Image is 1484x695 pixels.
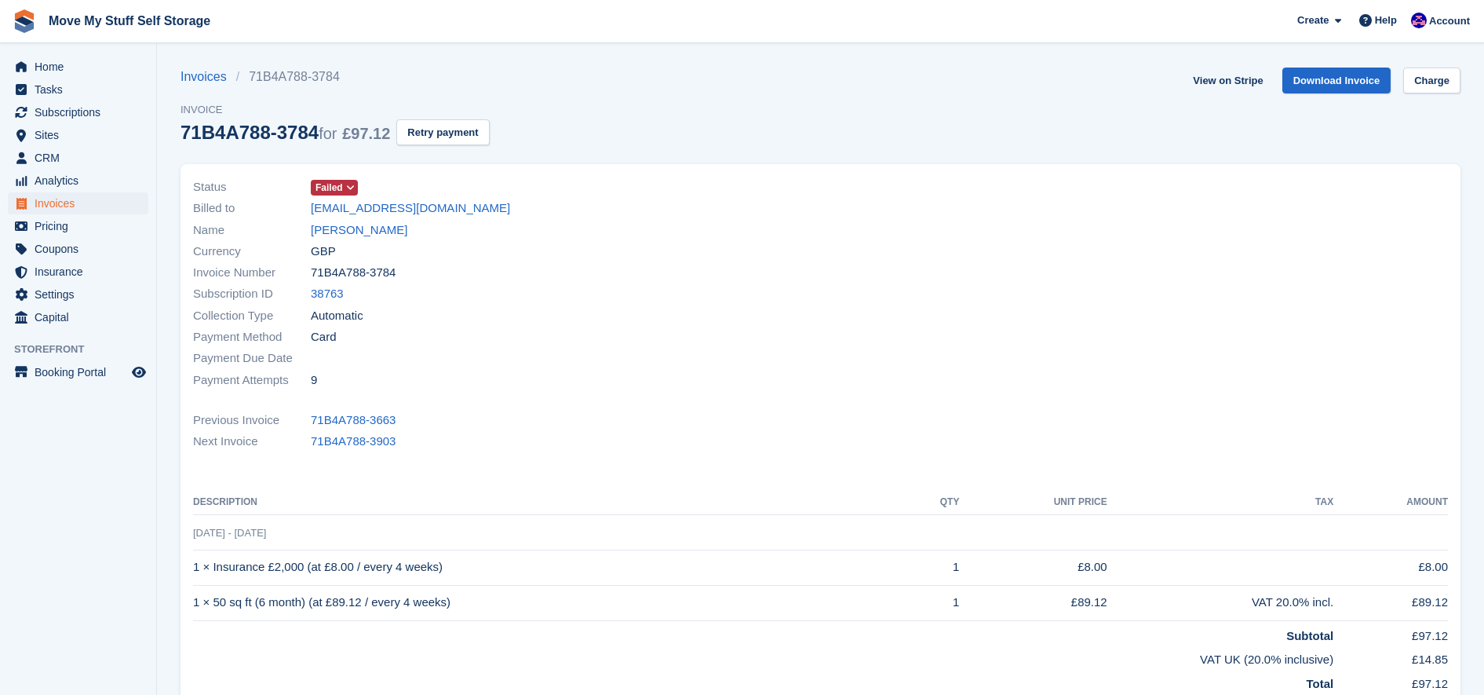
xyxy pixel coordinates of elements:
span: £97.12 [342,125,390,142]
th: Unit Price [959,490,1107,515]
div: VAT 20.0% incl. [1107,594,1333,612]
td: 1 [906,585,959,620]
a: menu [8,283,148,305]
span: Account [1429,13,1470,29]
img: Jade Whetnall [1411,13,1427,28]
nav: breadcrumbs [180,68,490,86]
td: £89.12 [959,585,1107,620]
td: 1 × Insurance £2,000 (at £8.00 / every 4 weeks) [193,550,906,585]
td: VAT UK (20.0% inclusive) [193,645,1333,669]
td: £89.12 [1333,585,1448,620]
div: 71B4A788-3784 [180,122,390,143]
span: Subscriptions [35,101,129,123]
span: Name [193,221,311,240]
span: Payment Attempts [193,371,311,390]
span: Previous Invoice [193,412,311,430]
td: £97.12 [1333,669,1448,693]
span: Card [311,328,337,346]
button: Retry payment [396,119,489,145]
a: Preview store [129,363,148,382]
span: Home [35,56,129,78]
a: menu [8,192,148,214]
a: menu [8,306,148,328]
span: Invoices [35,192,129,214]
a: menu [8,215,148,237]
span: Help [1375,13,1397,28]
span: Insurance [35,261,129,283]
span: Analytics [35,170,129,192]
span: Tasks [35,79,129,101]
span: Capital [35,306,129,328]
a: 71B4A788-3663 [311,412,396,430]
a: menu [8,238,148,260]
span: for [319,125,337,142]
a: menu [8,101,148,123]
a: menu [8,79,148,101]
img: stora-icon-8386f47178a22dfd0bd8f6a31ec36ba5ce8667c1dd55bd0f319d3a0aa187defe.svg [13,9,36,33]
th: Tax [1107,490,1333,515]
span: Collection Type [193,307,311,325]
a: menu [8,147,148,169]
a: [PERSON_NAME] [311,221,407,240]
strong: Total [1306,677,1333,690]
a: 38763 [311,285,344,303]
a: menu [8,124,148,146]
span: [DATE] - [DATE] [193,527,266,539]
span: Invoice Number [193,264,311,282]
span: Settings [35,283,129,305]
span: 71B4A788-3784 [311,264,396,282]
span: Create [1297,13,1329,28]
a: Charge [1403,68,1460,93]
span: Sites [35,124,129,146]
a: [EMAIL_ADDRESS][DOMAIN_NAME] [311,199,510,218]
a: menu [8,361,148,383]
span: Currency [193,243,311,261]
span: Invoice [180,102,490,118]
span: Automatic [311,307,363,325]
span: Next Invoice [193,433,311,451]
a: View on Stripe [1187,68,1269,93]
span: Subscription ID [193,285,311,303]
a: menu [8,261,148,283]
span: Coupons [35,238,129,260]
a: menu [8,170,148,192]
a: menu [8,56,148,78]
span: Payment Due Date [193,349,311,368]
a: Download Invoice [1282,68,1391,93]
th: QTY [906,490,959,515]
span: Booking Portal [35,361,129,383]
td: £14.85 [1333,645,1448,669]
td: £8.00 [1333,550,1448,585]
span: CRM [35,147,129,169]
td: £97.12 [1333,620,1448,645]
a: Move My Stuff Self Storage [42,8,217,34]
td: £8.00 [959,550,1107,585]
th: Description [193,490,906,515]
td: 1 × 50 sq ft (6 month) (at £89.12 / every 4 weeks) [193,585,906,620]
span: Billed to [193,199,311,218]
span: Pricing [35,215,129,237]
span: 9 [311,371,317,390]
td: 1 [906,550,959,585]
span: GBP [311,243,336,261]
a: 71B4A788-3903 [311,433,396,451]
strong: Subtotal [1286,629,1333,642]
span: Payment Method [193,328,311,346]
a: Failed [311,178,358,196]
th: Amount [1333,490,1448,515]
span: Storefront [14,342,156,357]
a: Invoices [180,68,236,86]
span: Failed [315,181,343,195]
span: Status [193,178,311,196]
